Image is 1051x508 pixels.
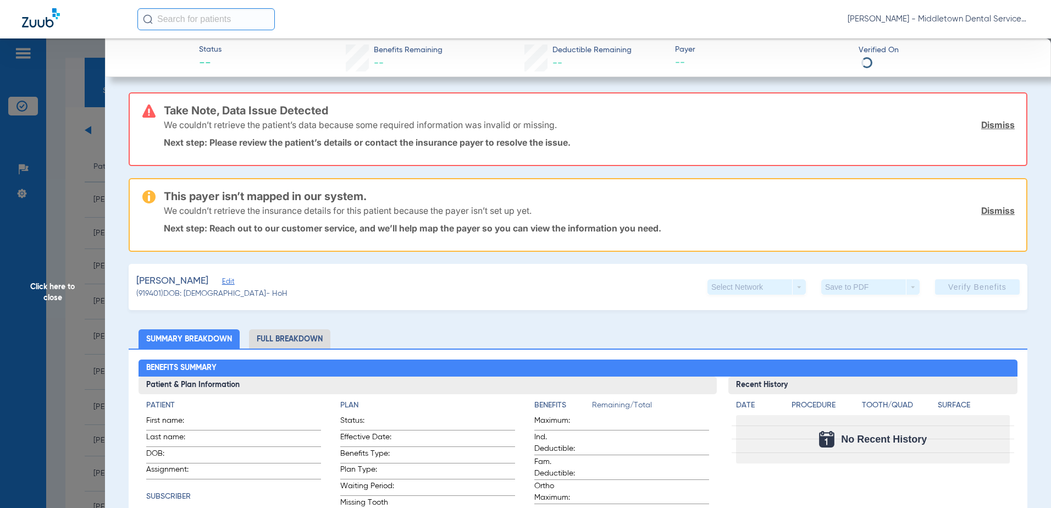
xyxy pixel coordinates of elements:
p: We couldn’t retrieve the patient’s data because some required information was invalid or missing. [164,119,557,130]
p: Next step: Please review the patient’s details or contact the insurance payer to resolve the issue. [164,137,1015,148]
span: [PERSON_NAME] - Middletown Dental Services [848,14,1029,25]
h4: Subscriber [146,491,321,503]
span: Payer [675,44,849,56]
span: (919401) DOB: [DEMOGRAPHIC_DATA] - HoH [136,288,287,300]
h4: Benefits [534,400,592,411]
span: -- [199,56,222,71]
app-breakdown-title: Tooth/Quad [862,400,934,415]
span: Edit [222,278,232,288]
p: We couldn’t retrieve the insurance details for this patient because the payer isn’t set up yet. [164,205,532,216]
span: -- [374,58,384,68]
h4: Date [736,400,782,411]
h4: Surface [938,400,1010,411]
span: Plan Type: [340,464,394,479]
span: Fam. Deductible: [534,456,588,479]
span: Ortho Maximum: [534,481,588,504]
span: Waiting Period: [340,481,394,495]
h3: Take Note, Data Issue Detected [164,105,1015,116]
span: No Recent History [841,434,927,445]
app-breakdown-title: Surface [938,400,1010,415]
img: Search Icon [143,14,153,24]
span: Assignment: [146,464,200,479]
h4: Procedure [792,400,858,411]
span: Deductible Remaining [552,45,632,56]
span: Last name: [146,432,200,446]
h2: Benefits Summary [139,360,1018,377]
span: Benefits Type: [340,448,394,463]
app-breakdown-title: Procedure [792,400,858,415]
span: -- [675,56,849,70]
a: Dismiss [981,119,1015,130]
span: Maximum: [534,415,588,430]
span: [PERSON_NAME] [136,274,208,288]
span: Verified On [859,45,1033,56]
p: Next step: Reach out to our customer service, and we’ll help map the payer so you can view the in... [164,223,1015,234]
img: error-icon [142,104,156,118]
span: Benefits Remaining [374,45,442,56]
span: Status [199,44,222,56]
h3: Recent History [728,377,1017,394]
app-breakdown-title: Date [736,400,782,415]
iframe: Chat Widget [996,455,1051,508]
input: Search for patients [137,8,275,30]
span: Status: [340,415,394,430]
span: -- [552,58,562,68]
h4: Plan [340,400,515,411]
h4: Patient [146,400,321,411]
h4: Tooth/Quad [862,400,934,411]
a: Dismiss [981,205,1015,216]
h3: This payer isn’t mapped in our system. [164,191,1015,202]
img: Zuub Logo [22,8,60,27]
h3: Patient & Plan Information [139,377,717,394]
img: Calendar [819,431,834,448]
span: First name: [146,415,200,430]
span: Effective Date: [340,432,394,446]
img: warning-icon [142,190,156,203]
li: Summary Breakdown [139,329,240,349]
app-breakdown-title: Benefits [534,400,592,415]
span: Ind. Deductible: [534,432,588,455]
li: Full Breakdown [249,329,330,349]
span: Remaining/Total [592,400,709,415]
span: DOB: [146,448,200,463]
